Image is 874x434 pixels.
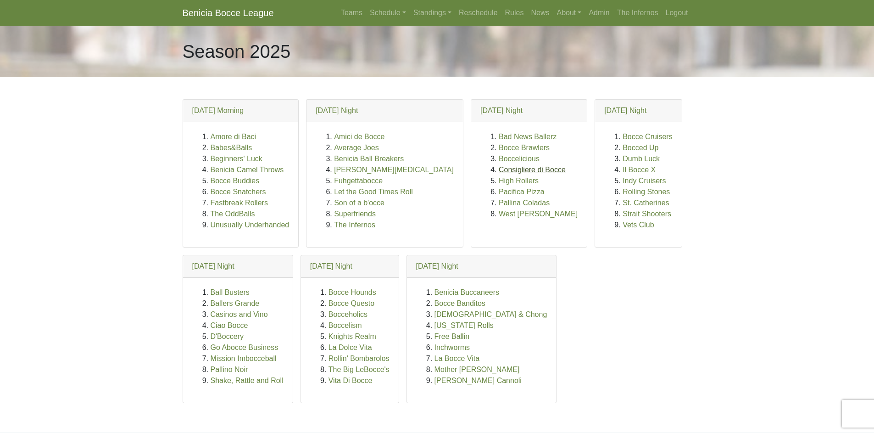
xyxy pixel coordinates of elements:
a: Rolling Stones [623,188,670,196]
a: Go Abocce Business [211,344,278,351]
a: [DATE] Night [416,262,458,270]
a: D'Boccery [211,333,244,340]
a: Bocced Up [623,144,658,152]
a: The Infernos [334,221,375,229]
a: Benicia Camel Throws [211,166,284,174]
a: Bocce Banditos [434,299,485,307]
a: Bocce Buddies [211,177,260,185]
a: Consigliere di Bocce [499,166,566,174]
a: Average Joes [334,144,379,152]
a: Ballers Grande [211,299,260,307]
a: La Bocce Vita [434,355,479,362]
a: Superfriends [334,210,376,218]
a: Bocce Questo [328,299,375,307]
a: [DATE] Night [316,107,358,114]
a: Indy Cruisers [623,177,666,185]
a: Free Ballin [434,333,469,340]
a: Ball Busters [211,288,250,296]
a: Bocce Brawlers [499,144,550,152]
a: Mission Imbocceball [211,355,277,362]
a: The Infernos [613,4,662,22]
a: Teams [337,4,366,22]
a: Fastbreak Rollers [211,199,268,207]
a: About [553,4,585,22]
a: Benicia Buccaneers [434,288,499,296]
a: [DATE] Morning [192,107,244,114]
a: Rollin' Bombarolos [328,355,390,362]
a: Standings [410,4,455,22]
a: Pallina Coladas [499,199,550,207]
a: West [PERSON_NAME] [499,210,578,218]
a: Unusually Underhanded [211,221,289,229]
a: Mother [PERSON_NAME] [434,366,520,373]
a: Benicia Bocce League [183,4,274,22]
a: Reschedule [455,4,501,22]
a: St. Catherines [623,199,669,207]
a: La Dolce Vita [328,344,372,351]
h1: Season 2025 [183,40,291,62]
a: Ciao Bocce [211,321,248,329]
a: Rules [501,4,528,22]
a: [DEMOGRAPHIC_DATA] & Chong [434,310,547,318]
a: Il Bocce X [623,166,656,174]
a: [DATE] Night [604,107,646,114]
a: Dumb Luck [623,155,660,163]
a: Beginners' Luck [211,155,262,163]
a: Pallino Noir [211,366,248,373]
a: Casinos and Vino [211,310,268,318]
a: Amore di Baci [211,133,256,141]
a: Schedule [366,4,410,22]
a: Babes&Balls [211,144,252,152]
a: Boccelicious [499,155,540,163]
a: Strait Shooters [623,210,671,218]
a: Bad News Ballerz [499,133,557,141]
a: Inchworms [434,344,470,351]
a: Vita Di Bocce [328,377,373,384]
a: Son of a b'occe [334,199,384,207]
a: Bocce Cruisers [623,133,672,141]
a: Benicia Ball Breakers [334,155,404,163]
a: Bocce Hounds [328,288,376,296]
a: [DATE] Night [480,107,523,114]
a: Shake, Rattle and Roll [211,377,284,384]
a: Vets Club [623,221,654,229]
a: News [527,4,553,22]
a: High Rollers [499,177,539,185]
a: Amici de Bocce [334,133,384,141]
a: [DATE] Night [310,262,352,270]
a: Admin [585,4,613,22]
a: Pacifica Pizza [499,188,545,196]
a: [DATE] Night [192,262,234,270]
a: Fuhgettabocce [334,177,383,185]
a: Let the Good Times Roll [334,188,413,196]
a: The Big LeBocce's [328,366,390,373]
a: Logout [662,4,692,22]
a: [PERSON_NAME][MEDICAL_DATA] [334,166,454,174]
a: Bocceholics [328,310,367,318]
a: [US_STATE] Rolls [434,321,494,329]
a: [PERSON_NAME] Cannoli [434,377,522,384]
a: Boccelism [328,321,362,329]
a: Knights Realm [328,333,376,340]
a: Bocce Snatchers [211,188,266,196]
a: The OddBalls [211,210,255,218]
